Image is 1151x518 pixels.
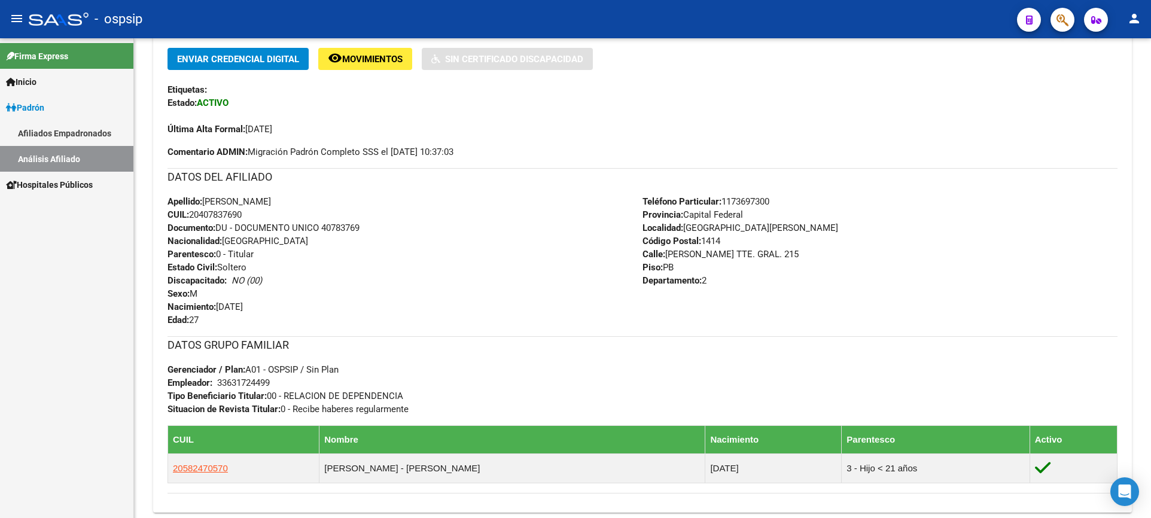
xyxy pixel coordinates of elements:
mat-icon: remove_red_eye [328,51,342,65]
strong: Calle: [643,249,665,260]
span: [DATE] [168,301,243,312]
span: Padrón [6,101,44,114]
span: Firma Express [6,50,68,63]
button: Movimientos [318,48,412,70]
strong: Sexo: [168,288,190,299]
span: Soltero [168,262,246,273]
th: Nombre [319,425,705,453]
th: Activo [1030,425,1117,453]
strong: CUIL: [168,209,189,220]
button: Sin Certificado Discapacidad [422,48,593,70]
strong: Discapacitado: [168,275,227,286]
span: PB [643,262,674,273]
th: Nacimiento [705,425,842,453]
mat-icon: person [1127,11,1141,26]
span: Hospitales Públicos [6,178,93,191]
span: [GEOGRAPHIC_DATA] [168,236,308,246]
strong: Parentesco: [168,249,216,260]
strong: Empleador: [168,377,212,388]
strong: Última Alta Formal: [168,124,245,135]
button: Enviar Credencial Digital [168,48,309,70]
mat-icon: menu [10,11,24,26]
span: 27 [168,315,199,325]
strong: Comentario ADMIN: [168,147,248,157]
span: Sin Certificado Discapacidad [445,54,583,65]
div: 33631724499 [217,376,270,389]
strong: Estado Civil: [168,262,217,273]
i: NO (00) [232,275,262,286]
span: A01 - OSPSIP / Sin Plan [168,364,339,375]
strong: Provincia: [643,209,683,220]
span: [GEOGRAPHIC_DATA][PERSON_NAME] [643,223,838,233]
strong: Nacionalidad: [168,236,222,246]
strong: Gerenciador / Plan: [168,364,245,375]
span: [PERSON_NAME] [168,196,271,207]
span: Enviar Credencial Digital [177,54,299,65]
strong: Piso: [643,262,663,273]
span: Capital Federal [643,209,743,220]
span: Inicio [6,75,36,89]
span: 00 - RELACION DE DEPENDENCIA [168,391,403,401]
td: [DATE] [705,453,842,483]
strong: Localidad: [643,223,683,233]
strong: Código Postal: [643,236,701,246]
td: [PERSON_NAME] - [PERSON_NAME] [319,453,705,483]
strong: Apellido: [168,196,202,207]
span: 20582470570 [173,463,228,473]
strong: Edad: [168,315,189,325]
strong: Etiquetas: [168,84,207,95]
span: 20407837690 [168,209,242,220]
h3: DATOS GRUPO FAMILIAR [168,337,1117,354]
th: Parentesco [842,425,1030,453]
strong: Departamento: [643,275,702,286]
strong: Situacion de Revista Titular: [168,404,281,415]
span: Movimientos [342,54,403,65]
strong: Nacimiento: [168,301,216,312]
span: 1173697300 [643,196,769,207]
span: 2 [643,275,707,286]
strong: ACTIVO [197,97,229,108]
span: [PERSON_NAME] TTE. GRAL. 215 [643,249,799,260]
strong: Documento: [168,223,215,233]
strong: Teléfono Particular: [643,196,721,207]
span: Migración Padrón Completo SSS el [DATE] 10:37:03 [168,145,453,159]
td: 3 - Hijo < 21 años [842,453,1030,483]
span: DU - DOCUMENTO UNICO 40783769 [168,223,360,233]
th: CUIL [168,425,319,453]
span: 0 - Recibe haberes regularmente [168,404,409,415]
span: 1414 [643,236,720,246]
span: [DATE] [168,124,272,135]
span: M [168,288,197,299]
span: - ospsip [95,6,142,32]
div: Open Intercom Messenger [1110,477,1139,506]
span: 0 - Titular [168,249,254,260]
h3: DATOS DEL AFILIADO [168,169,1117,185]
strong: Estado: [168,97,197,108]
strong: Tipo Beneficiario Titular: [168,391,267,401]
